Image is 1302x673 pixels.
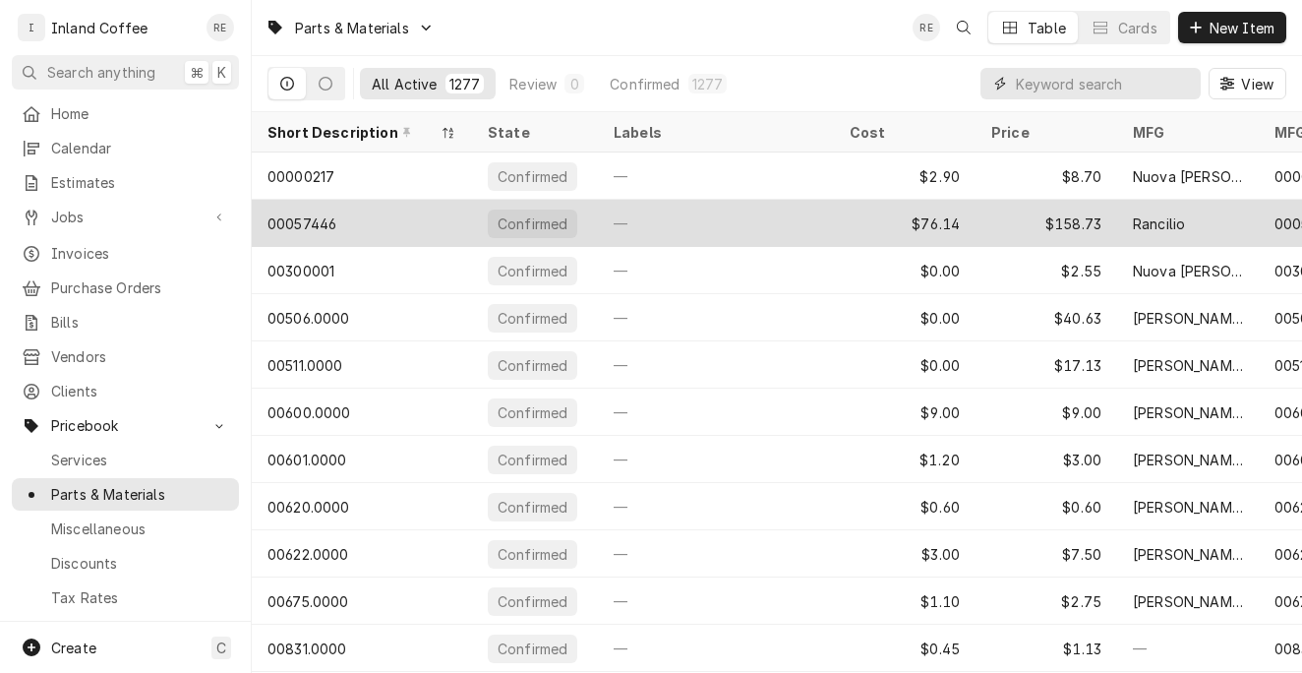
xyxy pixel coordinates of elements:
a: Tax Rates [12,581,239,614]
div: 00675.0000 [267,591,349,612]
div: 1277 [692,74,724,94]
div: $0.45 [834,625,976,672]
div: Confirmed [496,497,569,518]
div: — [598,153,834,200]
div: [PERSON_NAME] [1133,591,1243,612]
div: $8.70 [976,153,1117,200]
div: Inland Coffee [51,18,148,38]
span: Bills [51,312,229,333]
button: New Item [1178,12,1286,43]
div: Confirmed [496,402,569,423]
div: Ruth Easley's Avatar [207,14,234,41]
div: Table [1028,18,1066,38]
button: Open search [948,12,979,43]
button: Search anything⌘K [12,55,239,90]
div: Confirmed [496,591,569,612]
div: [PERSON_NAME] [1133,402,1243,423]
div: $2.90 [834,153,976,200]
a: Miscellaneous [12,513,239,545]
div: 1277 [449,74,481,94]
div: Confirmed [496,450,569,470]
div: 00600.0000 [267,402,351,423]
span: Pricebook [51,415,200,436]
div: $9.00 [834,389,976,436]
div: Nuova [PERSON_NAME] [1133,261,1243,281]
div: 00622.0000 [267,544,349,565]
div: — [598,436,834,483]
button: View [1209,68,1286,99]
span: Calendar [51,138,229,158]
span: Invoices [51,243,229,264]
div: 00601.0000 [267,450,347,470]
span: Estimates [51,172,229,193]
span: Reports [51,617,229,638]
span: Clients [51,381,229,401]
a: Services [12,444,239,476]
div: $0.00 [834,341,976,389]
span: Create [51,640,96,656]
div: 00300001 [267,261,334,281]
div: — [598,294,834,341]
span: ⌘ [190,62,204,83]
div: — [598,341,834,389]
div: RE [207,14,234,41]
div: 00000217 [267,166,334,187]
div: $1.13 [976,625,1117,672]
div: $0.60 [834,483,976,530]
div: — [598,625,834,672]
a: Go to Parts & Materials [258,12,443,44]
div: 00831.0000 [267,639,347,659]
div: I [18,14,45,41]
div: Confirmed [496,544,569,565]
a: Go to Pricebook [12,409,239,442]
div: $3.00 [834,530,976,578]
div: Labels [614,122,818,143]
div: $3.00 [976,436,1117,483]
div: Cards [1118,18,1157,38]
div: Rancilio [1133,214,1185,234]
span: Parts & Materials [51,484,229,505]
div: — [598,530,834,578]
div: Confirmed [496,166,569,187]
div: All Active [372,74,438,94]
a: Parts & Materials [12,478,239,511]
div: Confirmed [496,214,569,234]
span: View [1237,74,1277,94]
div: — [1117,625,1259,672]
span: C [216,638,226,658]
div: Cost [850,122,956,143]
div: $2.55 [976,247,1117,294]
div: Nuova [PERSON_NAME] [1133,166,1243,187]
div: 00057446 [267,214,336,234]
a: Vendors [12,340,239,373]
a: Reports [12,611,239,643]
div: Confirmed [610,74,680,94]
span: Parts & Materials [295,18,409,38]
a: Purchase Orders [12,272,239,304]
div: Confirmed [496,639,569,659]
span: Search anything [47,62,155,83]
span: Jobs [51,207,200,227]
div: $1.20 [834,436,976,483]
div: 00511.0000 [267,355,343,376]
div: State [488,122,578,143]
div: $76.14 [834,200,976,247]
div: Ruth Easley's Avatar [913,14,940,41]
span: Tax Rates [51,587,229,608]
input: Keyword search [1016,68,1191,99]
div: Confirmed [496,308,569,329]
div: $17.13 [976,341,1117,389]
a: Discounts [12,547,239,580]
div: Review [509,74,557,94]
div: — [598,200,834,247]
div: $0.60 [976,483,1117,530]
div: 0 [568,74,580,94]
span: Vendors [51,346,229,367]
div: $40.63 [976,294,1117,341]
a: Estimates [12,166,239,199]
div: Confirmed [496,261,569,281]
a: Invoices [12,237,239,270]
span: Discounts [51,553,229,574]
div: — [598,578,834,625]
div: $158.73 [976,200,1117,247]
